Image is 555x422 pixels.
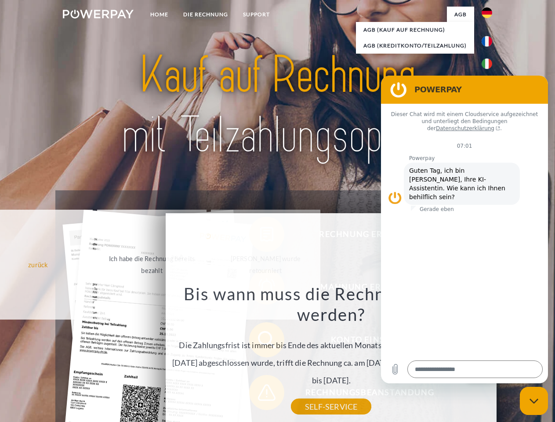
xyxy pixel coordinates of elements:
a: SELF-SERVICE [291,399,371,415]
a: Home [143,7,176,22]
a: agb [447,7,474,22]
img: de [482,7,492,18]
img: fr [482,36,492,47]
img: it [482,58,492,69]
img: title-powerpay_de.svg [84,42,471,168]
a: DIE RECHNUNG [176,7,236,22]
h3: Bis wann muss die Rechnung bezahlt werden? [171,283,492,325]
a: AGB (Kreditkonto/Teilzahlung) [356,38,474,54]
iframe: Schaltfläche zum Öffnen des Messaging-Fensters; Konversation läuft [520,387,548,415]
img: logo-powerpay-white.svg [63,10,134,18]
a: AGB (Kauf auf Rechnung) [356,22,474,38]
div: Die Zahlungsfrist ist immer bis Ende des aktuellen Monats. Wenn die Bestellung z.B. am [DATE] abg... [171,283,492,407]
div: Ich habe die Rechnung bereits bezahlt [102,253,201,276]
iframe: Messaging-Fenster [381,76,548,383]
a: SUPPORT [236,7,277,22]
